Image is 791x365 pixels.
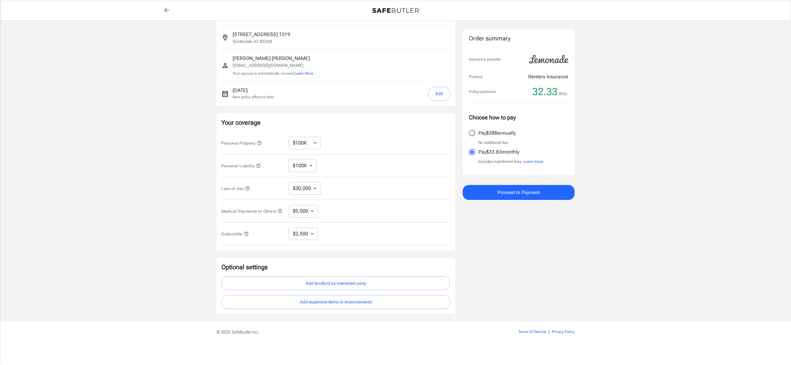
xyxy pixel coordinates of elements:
span: Loss of Use [221,186,250,191]
p: No additional fee. [478,140,509,146]
button: Personal Property [221,139,262,147]
p: [DATE] [233,87,274,94]
p: Your coverage [221,118,450,127]
span: Personal Liability [221,164,261,168]
p: [PERSON_NAME] [PERSON_NAME] [233,55,313,62]
button: Add expensive items or endorsements [221,295,450,309]
p: Scottsdale , AZ 85258 [233,38,272,44]
p: Policy premium [469,89,496,95]
button: Loss of Use [221,185,250,192]
button: Proceed to Payment [463,185,575,200]
svg: New policy start date [221,90,229,98]
span: /mo. [558,89,568,98]
button: Deductible [221,230,249,238]
span: Medical Payments to Others [221,209,282,214]
p: Optional settings [221,263,450,271]
svg: Insured address [221,34,229,41]
p: © 2025 SafeButler Inc. [216,329,483,335]
button: Medical Payments to Others [221,207,282,215]
button: Personal Liability [221,162,261,169]
p: [EMAIL_ADDRESS][DOMAIN_NAME] [233,62,313,69]
p: Pay $388 annually [479,129,516,137]
svg: Insured person [221,62,229,69]
img: Lemonade [525,51,572,68]
img: Back to quotes [372,8,419,13]
p: Insurance provider [469,56,501,62]
p: Your spouse is automatically covered. [233,71,313,76]
p: Includes installment fees. [478,159,543,165]
button: Learn more [523,159,543,165]
div: Order summary [469,34,568,43]
span: Deductible [221,232,249,236]
p: New policy effective date [233,94,274,100]
p: Product [469,74,483,80]
button: Edit [428,87,450,101]
span: Proceed to Payment [497,188,540,196]
p: Renters Insurance [528,73,568,81]
a: Terms Of Service [518,330,546,334]
p: Pay $33.83 monthly [479,148,519,156]
a: Privacy Policy [552,330,575,334]
span: | [548,330,549,334]
p: [STREET_ADDRESS] 1319 [233,31,290,38]
span: 32.33 [532,85,557,98]
span: Personal Property [221,141,262,146]
a: back to quotes [160,4,173,16]
button: Add landlord as interested party [221,276,450,290]
p: Choose how to pay [469,113,568,122]
button: Learn More [295,71,313,76]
